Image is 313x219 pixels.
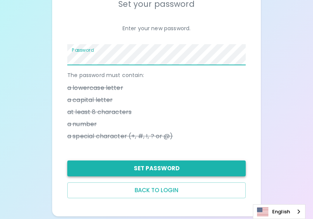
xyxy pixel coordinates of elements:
[67,120,97,129] span: a number
[67,182,246,198] button: Back to login
[67,108,132,117] span: at least 8 characters
[67,71,246,79] p: The password must contain:
[72,47,94,53] label: Password
[67,25,246,32] p: Enter your new password.
[67,83,123,93] span: a lowercase letter
[67,132,173,141] span: a special character (+, #, !, ? or @)
[67,160,246,176] button: Set Password
[253,205,305,219] a: English
[253,204,305,219] aside: Language selected: English
[253,204,305,219] div: Language
[67,96,113,105] span: a capital letter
